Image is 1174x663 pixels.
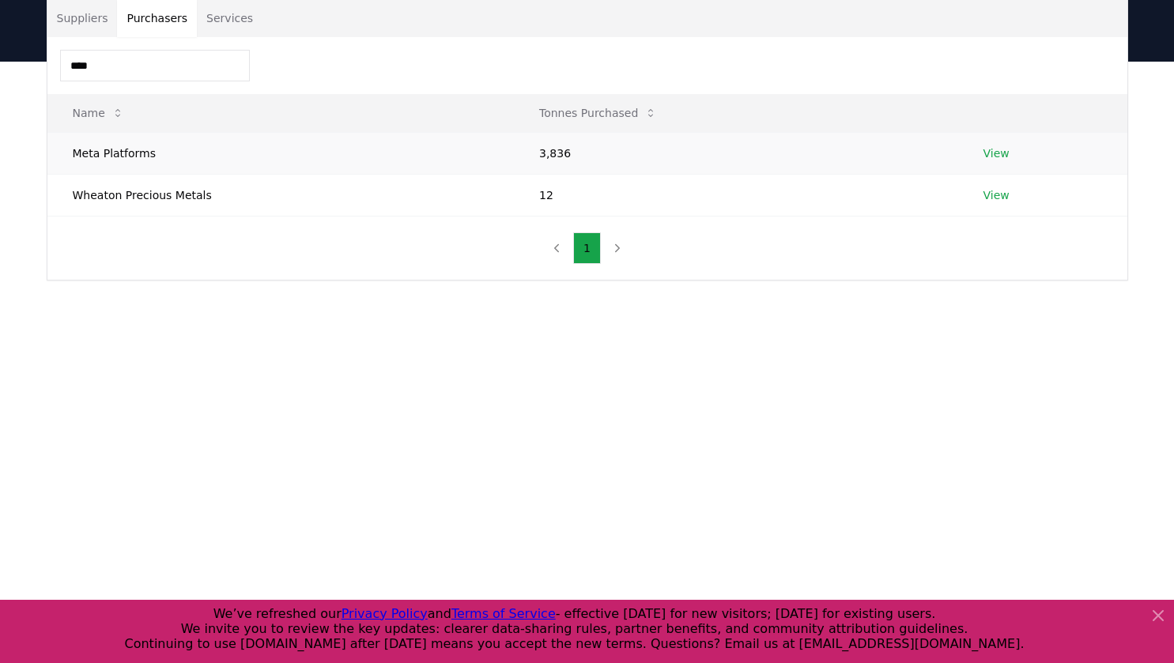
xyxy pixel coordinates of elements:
td: Meta Platforms [47,132,514,174]
button: Name [60,97,137,129]
td: 3,836 [514,132,958,174]
button: Tonnes Purchased [527,97,670,129]
a: View [983,145,1010,161]
td: 12 [514,174,958,216]
td: Wheaton Precious Metals [47,174,514,216]
a: View [983,187,1010,203]
button: 1 [573,232,601,264]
